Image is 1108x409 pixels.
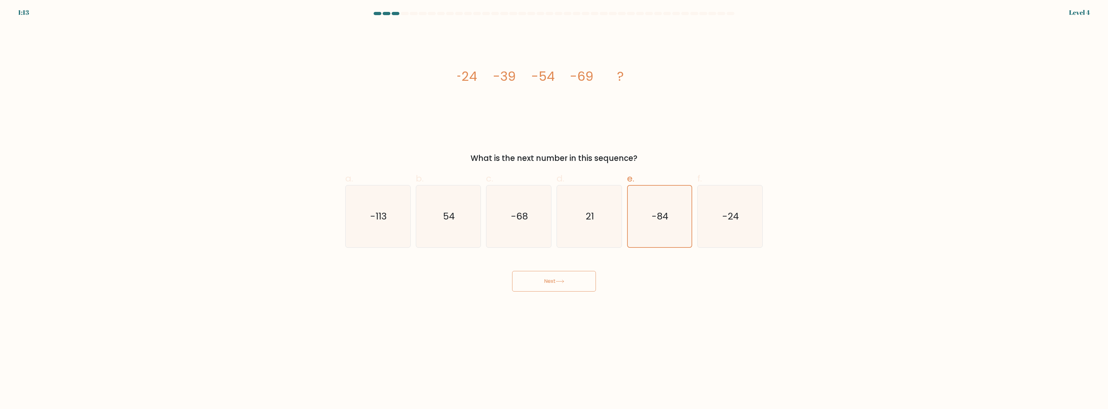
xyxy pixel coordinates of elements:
[652,210,669,223] text: -84
[18,8,29,17] div: 1:13
[454,67,477,85] tspan: -24
[486,172,493,185] span: c.
[697,172,702,185] span: f.
[586,210,594,223] text: 21
[617,67,624,85] tspan: ?
[511,210,528,223] text: -68
[722,210,739,223] text: -24
[349,153,759,164] div: What is the next number in this sequence?
[512,271,596,292] button: Next
[531,67,555,85] tspan: -54
[570,67,593,85] tspan: -69
[1069,8,1090,17] div: Level 4
[370,210,387,223] text: -113
[345,172,353,185] span: a.
[443,210,455,223] text: 54
[416,172,424,185] span: b.
[493,67,516,85] tspan: -39
[627,172,634,185] span: e.
[557,172,564,185] span: d.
